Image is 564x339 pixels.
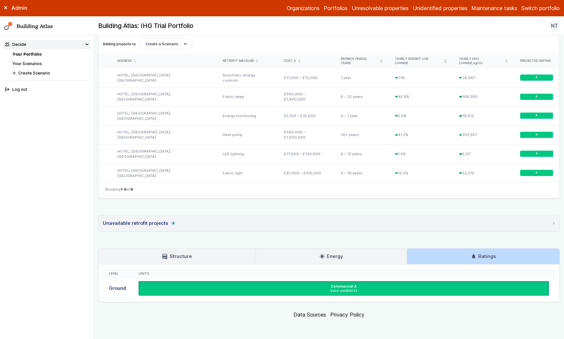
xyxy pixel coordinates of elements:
a: Your Scenarios [12,61,42,66]
span: Retrofit measure [223,59,254,63]
div: Decide [5,41,26,47]
div: 52,375 [453,163,514,182]
a: Energy [256,249,407,264]
div: Heat pump [216,125,278,144]
div: £500,000 – £1,400,000 [278,87,334,106]
img: main-0bbd2752.svg [4,22,13,30]
a: Portfolios [324,4,348,12]
div: Ground [103,279,132,298]
h2: Building Atlas: IHG Trial Portfolio [98,22,193,30]
span: A [535,114,538,118]
span: 6 [131,187,133,192]
span: Yearly energy use change [395,57,442,65]
div: Projected rating [520,59,553,63]
div: £11,000 – £13,000 [278,68,334,87]
div: 1 year [334,68,389,87]
button: Log out [3,85,91,94]
div: HOTEL, [GEOGRAPHIC_DATA], [GEOGRAPHIC_DATA] [111,125,216,144]
div: 30+ years [334,125,389,144]
span: kgCO₂ [473,61,483,65]
span: A [535,95,538,99]
h3: Energy [320,253,343,260]
div: 0 – 1 year [334,106,389,126]
div: 1.5% [389,144,453,164]
div: 19,912 [453,106,514,126]
div: £77,000 – £130,000 [278,144,334,164]
a: Unresolvable properties [352,4,409,12]
div: 45.6% [389,87,453,106]
div: HOTEL, [GEOGRAPHIC_DATA], [GEOGRAPHIC_DATA] [111,68,216,87]
div: HOTEL, [GEOGRAPHIC_DATA], [GEOGRAPHIC_DATA] [111,106,216,126]
h6: Commercial A [331,284,357,289]
div: HOTEL, [GEOGRAPHIC_DATA], [GEOGRAPHIC_DATA] [111,144,216,164]
div: 12.0% [389,163,453,182]
a: Organizations [287,4,320,12]
div: 28,967 [453,68,514,87]
button: NT [549,20,560,31]
span: Yearly GHG change, [459,57,503,65]
summary: Decide [3,40,91,49]
div: 202,557 [453,125,514,144]
time: [DATE] [347,289,357,292]
div: £500,000 – £1,000,000 [278,125,334,144]
span: Valid until [141,289,547,293]
span: Payback period, years [341,57,378,65]
div: HOTEL, [GEOGRAPHIC_DATA], [GEOGRAPHIC_DATA] [111,87,216,106]
div: 7.1% [389,68,453,87]
div: £61,000 – £310,000 [278,163,334,182]
div: £5,100 – £10,000 [278,106,334,126]
button: Switch portfolio [521,4,560,12]
span: 4 [171,221,175,225]
a: Privacy Policy [330,311,364,318]
a: Ratings [407,249,559,264]
div: 5.0% [389,106,453,126]
nav: Table navigation [98,182,559,198]
a: Structure [98,249,256,264]
div: Unavailable retrofit projects [103,220,175,227]
a: Maintenance tasks [471,4,517,12]
span: A [535,133,538,137]
a: Data Sources [294,311,326,318]
h3: Ratings [471,253,496,260]
a: Unidentified properties [413,4,467,12]
span: A [535,171,538,175]
span: Address [117,59,132,63]
button: Create a Scenario… [140,38,192,49]
div: 8 – 22 years [334,87,389,106]
span: A [535,152,538,156]
div: Fabric deep [216,87,278,106]
div: Energy monitoring [216,106,278,126]
div: LED lighting [216,144,278,164]
span: Adding projects to [103,41,136,47]
div: Fabric light [216,163,278,182]
div: HOTEL, [GEOGRAPHIC_DATA], [GEOGRAPHIC_DATA] [111,163,216,182]
button: Create Scenario [10,68,91,78]
div: Automatic energy controls [216,68,278,87]
div: Level [109,272,126,276]
div: 41.2% [389,125,453,144]
span: Cost, £ [284,59,296,63]
div: 4 – 19 years [334,163,389,182]
span: 1-6 [121,187,127,192]
div: 8 – 13 years [334,144,389,164]
div: 5,121 [453,144,514,164]
h3: Structure [162,253,191,260]
div: 198,390 [453,87,514,106]
span: NT [551,22,558,30]
span: A [535,75,538,80]
div: Units [138,272,549,276]
a: Your Portfolio [12,52,42,57]
summary: Unavailable retrofit projects4 [98,216,559,231]
span: Showing of [105,187,133,192]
